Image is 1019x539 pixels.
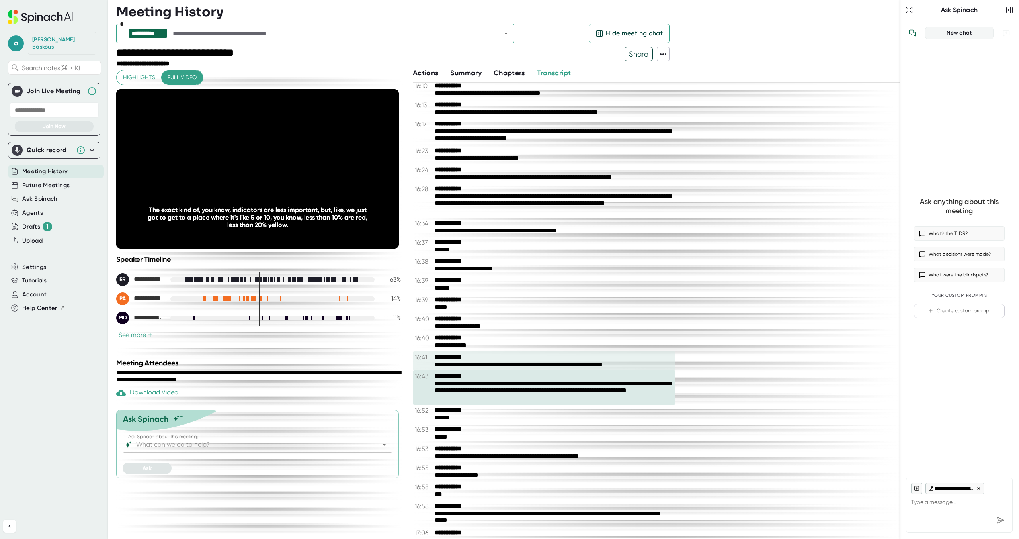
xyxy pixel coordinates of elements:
[914,226,1005,241] button: What’s the TLDR?
[914,293,1005,298] div: Your Custom Prompts
[27,87,83,95] div: Join Live Meeting
[381,295,401,302] div: 14 %
[537,68,571,78] button: Transcript
[22,222,52,231] button: Drafts 1
[915,6,1004,14] div: Ask Spinach
[415,258,433,265] span: 16:38
[914,197,1005,215] div: Ask anything about this meeting
[43,222,52,231] div: 1
[135,439,367,450] input: What can we do to help?
[914,304,1005,318] button: Create custom prompt
[32,36,92,50] div: Aristotle Baskous
[43,123,66,130] span: Join Now
[161,70,203,85] button: Full video
[116,292,129,305] div: PA
[415,166,433,174] span: 16:24
[415,220,433,227] span: 16:34
[117,70,162,85] button: Highlights
[22,181,70,190] button: Future Meetings
[415,277,433,284] span: 16:39
[450,68,481,78] button: Summary
[930,29,988,37] div: New chat
[494,68,525,78] button: Chapters
[415,120,433,128] span: 16:17
[22,290,47,299] button: Account
[116,388,178,398] div: Download Video
[606,29,663,38] span: Hide meeting chat
[22,276,47,285] button: Tutorials
[450,69,481,77] span: Summary
[168,73,197,82] span: Full video
[22,208,43,218] button: Agents
[415,426,433,433] span: 16:53
[144,206,371,229] div: The exact kind of, you know, indicators are less important, but, like, we just got to get to a pl...
[589,24,670,43] button: Hide meeting chat
[22,167,68,176] button: Meeting History
[381,314,401,321] div: 11 %
[415,147,433,155] span: 16:23
[1004,4,1015,16] button: Close conversation sidebar
[914,247,1005,261] button: What decisions were made?
[148,332,153,338] span: +
[413,69,438,77] span: Actions
[415,407,433,414] span: 16:52
[494,69,525,77] span: Chapters
[415,464,433,472] span: 16:55
[22,304,66,313] button: Help Center
[12,142,97,158] div: Quick record
[123,463,172,474] button: Ask
[116,255,401,264] div: Speaker Timeline
[415,353,433,361] span: 16:41
[27,146,72,154] div: Quick record
[22,263,47,272] button: Settings
[415,502,433,510] span: 16:58
[22,304,57,313] span: Help Center
[500,28,511,39] button: Open
[22,236,43,245] button: Upload
[993,513,1007,527] div: Send message
[116,273,129,286] div: ER
[413,68,438,78] button: Actions
[8,35,24,51] span: a
[415,315,433,323] span: 16:40
[116,331,155,339] button: See more+
[116,359,403,367] div: Meeting Attendees
[415,445,433,453] span: 16:53
[123,414,169,424] div: Ask Spinach
[415,296,433,304] span: 16:39
[415,372,433,380] span: 16:43
[914,268,1005,282] button: What were the blindspots?
[415,101,433,109] span: 16:13
[15,121,94,132] button: Join Now
[123,73,155,82] span: Highlights
[537,69,571,77] span: Transcript
[625,47,653,61] button: Share
[415,239,433,246] span: 16:37
[13,87,21,95] img: Join Live Meeting
[904,4,915,16] button: Expand to Ask Spinach page
[381,276,401,283] div: 63 %
[116,312,129,324] div: MD
[22,222,52,231] div: Drafts
[415,185,433,193] span: 16:28
[22,194,58,204] button: Ask Spinach
[415,529,433,537] span: 17:06
[415,483,433,491] span: 16:58
[415,334,433,342] span: 16:40
[116,4,223,20] h3: Meeting History
[3,520,16,533] button: Collapse sidebar
[12,83,97,99] div: Join Live MeetingJoin Live Meeting
[143,465,152,472] span: Ask
[415,82,433,90] span: 16:10
[379,439,390,450] button: Open
[116,312,164,324] div: Michael DeCesare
